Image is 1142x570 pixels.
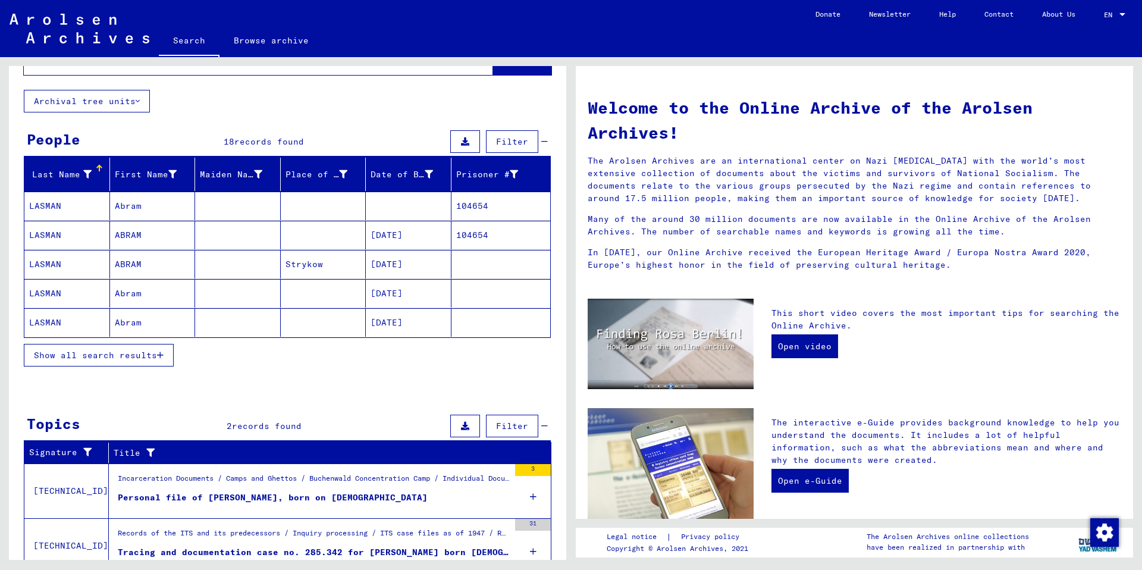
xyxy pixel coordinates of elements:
[234,136,304,147] span: records found
[195,158,281,191] mat-header-cell: Maiden Name
[867,531,1029,542] p: The Arolsen Archives online collections
[607,531,754,543] div: |
[496,136,528,147] span: Filter
[24,192,110,220] mat-cell: LASMAN
[1090,518,1119,547] img: Change consent
[771,469,849,493] a: Open e-Guide
[232,421,302,431] span: records found
[118,491,428,504] div: Personal file of [PERSON_NAME], born on [DEMOGRAPHIC_DATA]
[224,136,234,147] span: 18
[771,334,838,358] a: Open video
[588,155,1121,205] p: The Arolsen Archives are an international center on Nazi [MEDICAL_DATA] with the world’s most ext...
[451,192,551,220] mat-cell: 104654
[1104,11,1117,19] span: EN
[281,250,366,278] mat-cell: Strykow
[110,308,196,337] mat-cell: Abram
[24,308,110,337] mat-cell: LASMAN
[114,443,537,462] div: Title
[588,299,754,389] img: video.jpg
[607,543,754,554] p: Copyright © Arolsen Archives, 2021
[200,168,262,181] div: Maiden Name
[456,168,519,181] div: Prisoner #
[159,26,219,57] a: Search
[366,158,451,191] mat-header-cell: Date of Birth
[285,168,348,181] div: Place of Birth
[227,421,232,431] span: 2
[672,531,754,543] a: Privacy policy
[451,158,551,191] mat-header-cell: Prisoner #
[118,528,509,544] div: Records of the ITS and its predecessors / Inquiry processing / ITS case files as of 1947 / Reposi...
[24,90,150,112] button: Archival tree units
[118,546,509,559] div: Tracing and documentation case no. 285.342 for [PERSON_NAME] born [DEMOGRAPHIC_DATA]
[24,463,109,518] td: [TECHNICAL_ID]
[29,168,92,181] div: Last Name
[496,421,528,431] span: Filter
[486,415,538,437] button: Filter
[24,158,110,191] mat-header-cell: Last Name
[1076,527,1121,557] img: yv_logo.png
[24,221,110,249] mat-cell: LASMAN
[29,165,109,184] div: Last Name
[29,446,93,459] div: Signature
[24,250,110,278] mat-cell: LASMAN
[110,279,196,308] mat-cell: Abram
[588,408,754,519] img: eguide.jpg
[110,192,196,220] mat-cell: Abram
[115,165,195,184] div: First Name
[24,279,110,308] mat-cell: LASMAN
[27,413,80,434] div: Topics
[281,158,366,191] mat-header-cell: Place of Birth
[219,26,323,55] a: Browse archive
[867,542,1029,553] p: have been realized in partnership with
[451,221,551,249] mat-cell: 104654
[114,447,522,459] div: Title
[366,279,451,308] mat-cell: [DATE]
[515,519,551,531] div: 31
[371,168,433,181] div: Date of Birth
[366,250,451,278] mat-cell: [DATE]
[118,473,509,490] div: Incarceration Documents / Camps and Ghettos / Buchenwald Concentration Camp / Individual Document...
[456,165,537,184] div: Prisoner #
[371,165,451,184] div: Date of Birth
[285,165,366,184] div: Place of Birth
[607,531,666,543] a: Legal notice
[27,129,80,150] div: People
[200,165,280,184] div: Maiden Name
[34,350,157,361] span: Show all search results
[366,308,451,337] mat-cell: [DATE]
[588,213,1121,238] p: Many of the around 30 million documents are now available in the Online Archive of the Arolsen Ar...
[771,307,1121,332] p: This short video covers the most important tips for searching the Online Archive.
[29,443,108,462] div: Signature
[24,344,174,367] button: Show all search results
[110,250,196,278] mat-cell: ABRAM
[110,221,196,249] mat-cell: ABRAM
[515,464,551,476] div: 3
[588,246,1121,271] p: In [DATE], our Online Archive received the European Heritage Award / Europa Nostra Award 2020, Eu...
[110,158,196,191] mat-header-cell: First Name
[771,416,1121,466] p: The interactive e-Guide provides background knowledge to help you understand the documents. It in...
[588,95,1121,145] h1: Welcome to the Online Archive of the Arolsen Archives!
[10,14,149,43] img: Arolsen_neg.svg
[486,130,538,153] button: Filter
[366,221,451,249] mat-cell: [DATE]
[115,168,177,181] div: First Name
